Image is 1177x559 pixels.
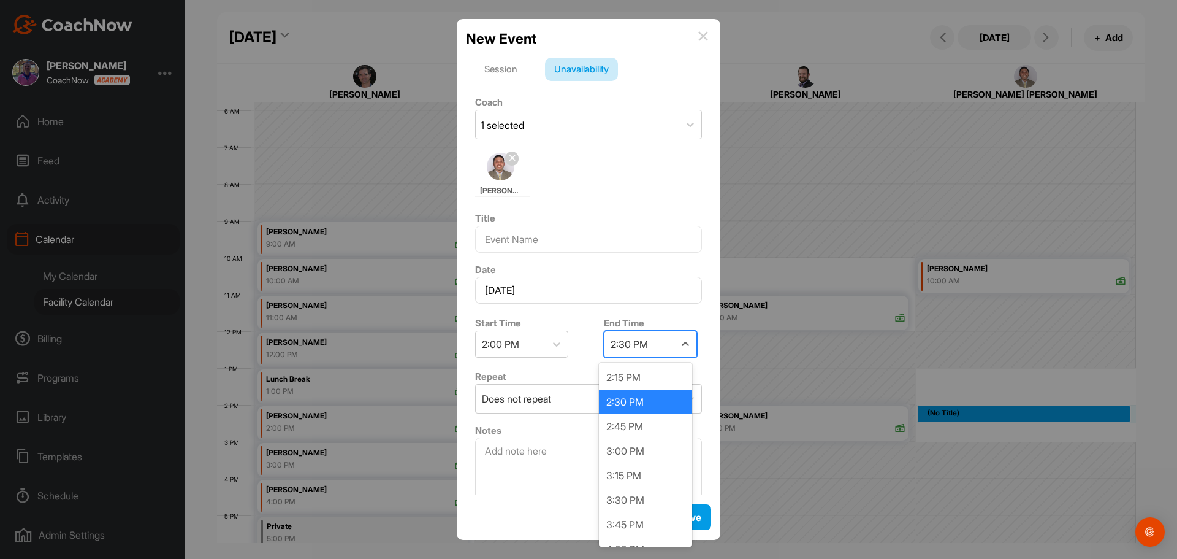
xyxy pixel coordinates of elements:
[599,488,692,512] div: 3:30 PM
[475,264,496,276] label: Date
[475,96,503,108] label: Coach
[481,118,524,133] div: 1 selected
[599,439,692,463] div: 3:00 PM
[475,277,702,304] input: Select Date
[599,390,692,414] div: 2:30 PM
[604,317,644,329] label: End Time
[482,337,519,352] div: 2:00 PM
[599,512,692,537] div: 3:45 PM
[466,28,536,49] h2: New Event
[599,414,692,439] div: 2:45 PM
[475,425,501,436] label: Notes
[599,463,692,488] div: 3:15 PM
[475,371,506,382] label: Repeat
[487,153,514,180] img: square_0ade9b29a01d013c47883038bb051d47.jpg
[475,317,521,329] label: Start Time
[475,58,527,81] div: Session
[482,391,551,406] div: Does not repeat
[599,365,692,390] div: 2:15 PM
[611,337,648,352] div: 2:30 PM
[698,31,708,41] img: info
[475,226,702,253] input: Event Name
[1135,517,1165,547] div: Open Intercom Messenger
[545,58,618,81] div: Unavailability
[475,212,495,224] label: Title
[480,185,522,196] span: [PERSON_NAME] [PERSON_NAME]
